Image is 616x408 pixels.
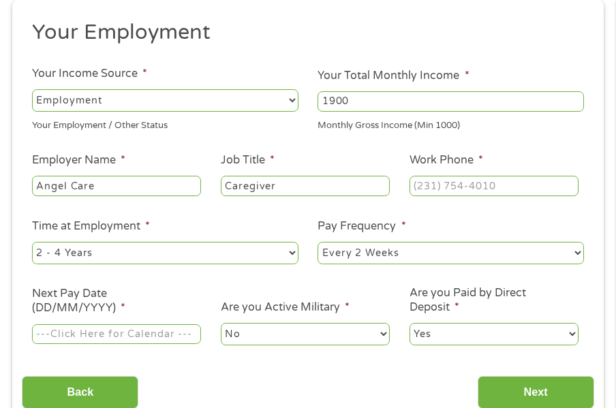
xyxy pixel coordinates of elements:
[410,176,579,196] input: (231) 754-4010
[221,300,350,315] label: Are you Active Military
[318,69,469,83] label: Your Total Monthly Income
[318,219,405,234] label: Pay Frequency
[32,153,125,168] label: Employer Name
[221,153,275,168] label: Job Title
[410,153,483,168] label: Work Phone
[32,19,574,46] h2: Your Employment
[32,114,298,132] div: Your Employment / Other Status
[410,286,579,315] label: Are you Paid by Direct Deposit
[221,176,390,196] input: Cashier
[32,67,147,81] label: Your Income Source
[318,91,584,112] input: 1800
[32,287,201,315] label: Next Pay Date (DD/MM/YYYY)
[32,176,201,196] input: Walmart
[32,219,150,234] label: Time at Employment
[318,114,584,132] div: Monthly Gross Income (Min 1000)
[32,324,201,345] input: ---Click Here for Calendar ---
